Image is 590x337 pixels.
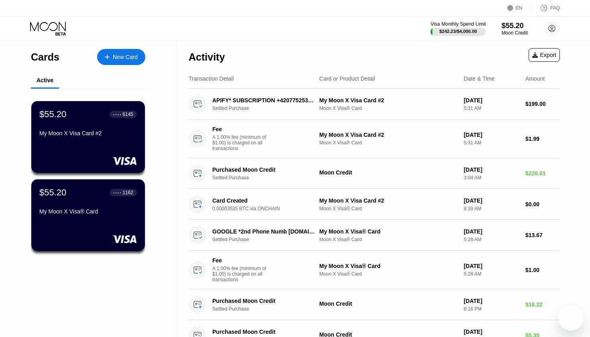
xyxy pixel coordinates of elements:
[525,267,560,273] div: $1.00
[525,75,545,82] div: Amount
[212,126,269,132] div: Fee
[319,97,458,104] div: My Moon X Visa Card #2
[37,77,53,83] div: Active
[431,21,486,27] div: Visa Monthly Spend Limit
[319,206,458,211] div: Moon X Visa® Card
[31,101,145,173] div: $55.20● ● ● ●6145My Moon X Visa Card #2
[319,197,458,204] div: My Moon X Visa Card #2
[122,190,133,195] div: 1162
[525,136,560,142] div: $1.99
[319,106,458,111] div: Moon X Visa® Card
[39,109,66,120] div: $55.20
[31,51,59,63] div: Cards
[464,106,519,111] div: 5:31 AM
[558,305,584,331] iframe: Button to launch messaging window
[189,251,560,289] div: FeeA 1.00% fee (minimum of $1.00) is charged on all transactionsMy Moon X Visa® CardMoon X Visa® ...
[319,228,458,235] div: My Moon X Visa® Card
[189,89,560,120] div: APIFY* SUBSCRIPTION +420775253782CZSettled PurchaseMy Moon X Visa Card #2Moon X Visa® Card[DATE]5...
[31,179,145,251] div: $55.20● ● ● ●1162My Moon X Visa® Card
[319,237,458,242] div: Moon X Visa® Card
[464,329,519,335] div: [DATE]
[529,48,560,62] div: Export
[319,169,458,176] div: Moon Credit
[525,201,560,207] div: $0.00
[516,5,523,11] div: EN
[464,237,519,242] div: 5:28 AM
[113,113,121,116] div: ● ● ● ●
[464,306,519,312] div: 8:16 PM
[189,289,560,320] div: Purchased Moon CreditSettled PurchaseMoon Credit[DATE]8:16 PM$18.22
[464,175,519,181] div: 3:04 AM
[212,228,316,235] div: GOOGLE *2nd Phone Numb [DOMAIN_NAME][URL][GEOGRAPHIC_DATA]
[464,132,519,138] div: [DATE]
[502,22,528,30] div: $55.20
[525,232,560,238] div: $13.67
[464,166,519,173] div: [DATE]
[113,54,138,61] div: New Card
[212,257,269,264] div: Fee
[39,187,66,198] div: $55.20
[212,266,273,282] div: A 1.00% fee (minimum of $1.00) is charged on all transactions
[212,97,316,104] div: APIFY* SUBSCRIPTION +420775253782CZ
[39,208,137,215] div: My Moon X Visa® Card
[464,228,519,235] div: [DATE]
[502,30,528,36] div: Moon Credit
[122,112,133,117] div: 6145
[212,166,316,173] div: Purchased Moon Credit
[189,120,560,158] div: FeeA 1.00% fee (minimum of $1.00) is charged on all transactionsMy Moon X Visa Card #2Moon X Visa...
[431,21,485,36] div: Visa Monthly Spend Limit$242.23/$4,000.00
[113,191,121,194] div: ● ● ● ●
[439,29,477,34] div: $242.23 / $4,000.00
[189,51,225,63] div: Activity
[464,298,519,304] div: [DATE]
[212,175,324,181] div: Settled Purchase
[212,206,324,211] div: 0.00003535 BTC via ONCHAIN
[212,329,316,335] div: Purchased Moon Credit
[212,197,316,204] div: Card Created
[464,97,519,104] div: [DATE]
[319,140,458,146] div: Moon X Visa® Card
[464,206,519,211] div: 8:39 AM
[525,301,560,308] div: $18.22
[189,220,560,251] div: GOOGLE *2nd Phone Numb [DOMAIN_NAME][URL][GEOGRAPHIC_DATA]Settled PurchaseMy Moon X Visa® CardMoo...
[189,189,560,220] div: Card Created0.00003535 BTC via ONCHAINMy Moon X Visa Card #2Moon X Visa® Card[DATE]8:39 AM$0.00
[464,140,519,146] div: 5:31 AM
[550,5,560,11] div: FAQ
[212,237,324,242] div: Settled Purchase
[189,75,234,82] div: Transaction Detail
[507,4,532,12] div: EN
[532,4,560,12] div: FAQ
[212,298,316,304] div: Purchased Moon Credit
[212,106,324,111] div: Settled Purchase
[319,75,375,82] div: Card or Product Detail
[97,49,145,65] div: New Card
[464,75,494,82] div: Date & Time
[319,271,458,277] div: Moon X Visa® Card
[319,263,458,269] div: My Moon X Visa® Card
[39,130,137,136] div: My Moon X Visa Card #2
[319,300,458,307] div: Moon Credit
[525,101,560,107] div: $199.00
[189,158,560,189] div: Purchased Moon CreditSettled PurchaseMoon Credit[DATE]3:04 AM$220.01
[319,132,458,138] div: My Moon X Visa Card #2
[525,170,560,177] div: $220.01
[502,22,528,36] div: $55.20Moon Credit
[464,197,519,204] div: [DATE]
[532,52,556,58] div: Export
[212,134,273,151] div: A 1.00% fee (minimum of $1.00) is charged on all transactions
[464,263,519,269] div: [DATE]
[212,306,324,312] div: Settled Purchase
[464,271,519,277] div: 5:28 AM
